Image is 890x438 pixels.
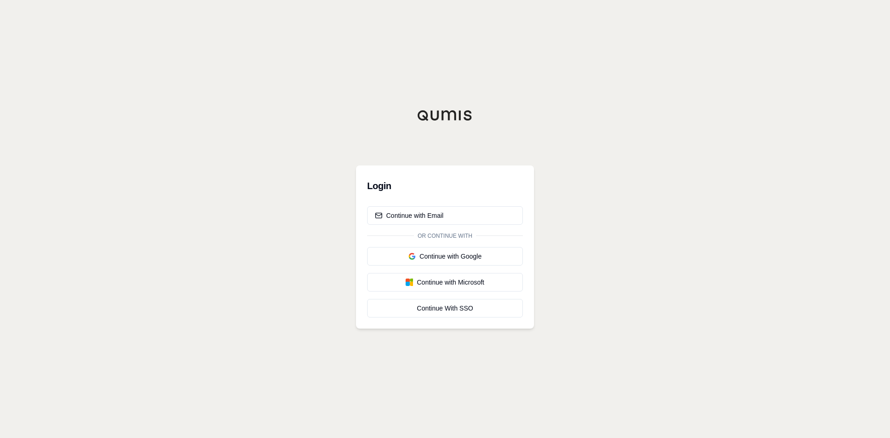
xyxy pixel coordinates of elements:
div: Continue with Google [375,252,515,261]
div: Continue with Email [375,211,444,220]
span: Or continue with [414,232,476,240]
div: Continue With SSO [375,304,515,313]
button: Continue with Microsoft [367,273,523,292]
button: Continue with Google [367,247,523,266]
img: Qumis [417,110,473,121]
a: Continue With SSO [367,299,523,317]
div: Continue with Microsoft [375,278,515,287]
h3: Login [367,177,523,195]
button: Continue with Email [367,206,523,225]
